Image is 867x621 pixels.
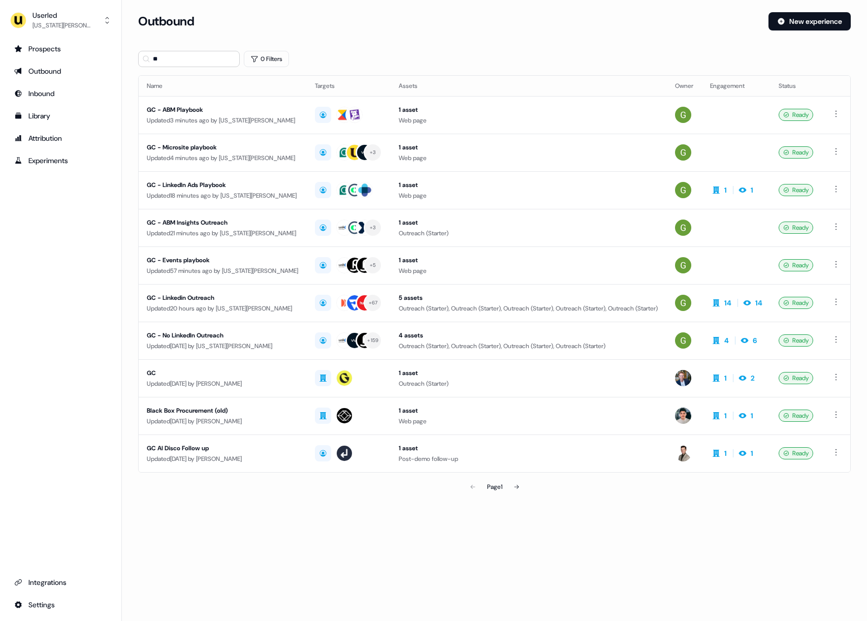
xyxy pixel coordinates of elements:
div: 1 asset [399,406,659,416]
div: Outreach (Starter), Outreach (Starter), Outreach (Starter), Outreach (Starter) [399,341,659,351]
img: Georgia [675,295,691,311]
div: Web page [399,191,659,201]
div: Outreach (Starter) [399,379,659,389]
div: Outbound [14,66,107,76]
div: Web page [399,266,659,276]
div: 1 asset [399,105,659,115]
div: 1 asset [399,180,659,190]
div: Ready [779,259,813,271]
img: Joe [675,445,691,461]
div: 1 [724,411,727,421]
div: GC - Microsite playbook [147,142,299,152]
div: GC - Linkedin Outreach [147,293,299,303]
div: Web page [399,153,659,163]
div: GC AI Disco Follow up [147,443,299,453]
div: Web page [399,416,659,426]
div: Ready [779,146,813,159]
div: Updated [DATE] by [PERSON_NAME] [147,379,299,389]
div: Updated 57 minutes ago by [US_STATE][PERSON_NAME] [147,266,299,276]
div: Ready [779,334,813,347]
div: 1 asset [399,443,659,453]
img: Yann [675,370,691,386]
img: Georgia [675,332,691,349]
div: Ready [779,222,813,234]
div: 1 asset [399,142,659,152]
div: Updated 21 minutes ago by [US_STATE][PERSON_NAME] [147,228,299,238]
div: Web page [399,115,659,126]
img: Georgia [675,220,691,236]
div: Outreach (Starter) [399,228,659,238]
div: Outreach (Starter), Outreach (Starter), Outreach (Starter), Outreach (Starter), Outreach (Starter) [399,303,659,314]
a: Go to prospects [8,41,113,57]
div: 1 asset [399,368,659,378]
div: + 3 [370,148,376,157]
a: Go to integrations [8,597,113,613]
div: GC - LinkedIn Ads Playbook [147,180,299,190]
div: 1 [724,448,727,458]
div: + 67 [369,298,378,307]
button: New experience [768,12,851,30]
div: 5 assets [399,293,659,303]
div: 4 [724,335,729,346]
div: Updated 18 minutes ago by [US_STATE][PERSON_NAME] [147,191,299,201]
div: 1 asset [399,218,659,228]
div: 1 [751,185,753,195]
div: Black Box Procurement (old) [147,406,299,416]
div: + 5 [370,261,376,270]
div: Ready [779,410,813,422]
img: Georgia [675,107,691,123]
img: Georgia [675,144,691,161]
div: Updated [DATE] by [PERSON_NAME] [147,416,299,426]
img: Vincent [675,408,691,424]
div: 1 [724,373,727,383]
div: Page 1 [487,482,502,492]
div: 1 asset [399,255,659,265]
div: Integrations [14,577,107,587]
th: Name [139,76,307,96]
div: 6 [753,335,757,346]
a: Go to attribution [8,130,113,146]
div: Updated 4 minutes ago by [US_STATE][PERSON_NAME] [147,153,299,163]
div: 1 [751,411,753,421]
div: Userled [33,10,93,20]
div: 4 assets [399,330,659,340]
div: + 159 [367,336,378,345]
div: 1 [751,448,753,458]
button: 0 Filters [244,51,289,67]
div: Ready [779,447,813,459]
img: Georgia [675,257,691,273]
div: Updated 20 hours ago by [US_STATE][PERSON_NAME] [147,303,299,314]
div: Ready [779,184,813,196]
img: Georgia [675,182,691,198]
th: Status [770,76,821,96]
div: GC - No LinkedIn Outreach [147,330,299,340]
div: Settings [14,600,107,610]
div: Updated [DATE] by [PERSON_NAME] [147,454,299,464]
div: Ready [779,372,813,384]
div: 14 [755,298,762,308]
div: Attribution [14,133,107,143]
div: Library [14,111,107,121]
th: Targets [307,76,391,96]
a: Go to outbound experience [8,63,113,79]
button: Userled[US_STATE][PERSON_NAME] [8,8,113,33]
div: [US_STATE][PERSON_NAME] [33,20,93,30]
a: Go to experiments [8,152,113,169]
div: Ready [779,109,813,121]
div: Post-demo follow-up [399,454,659,464]
div: GC [147,368,299,378]
h3: Outbound [138,14,194,29]
a: Go to templates [8,108,113,124]
div: GC - Events playbook [147,255,299,265]
a: Go to integrations [8,574,113,591]
a: Go to Inbound [8,85,113,102]
div: Experiments [14,156,107,166]
div: Ready [779,297,813,309]
th: Assets [391,76,667,96]
div: Inbound [14,88,107,99]
div: 2 [751,373,755,383]
div: 1 [724,185,727,195]
div: Updated 3 minutes ago by [US_STATE][PERSON_NAME] [147,115,299,126]
th: Owner [667,76,701,96]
